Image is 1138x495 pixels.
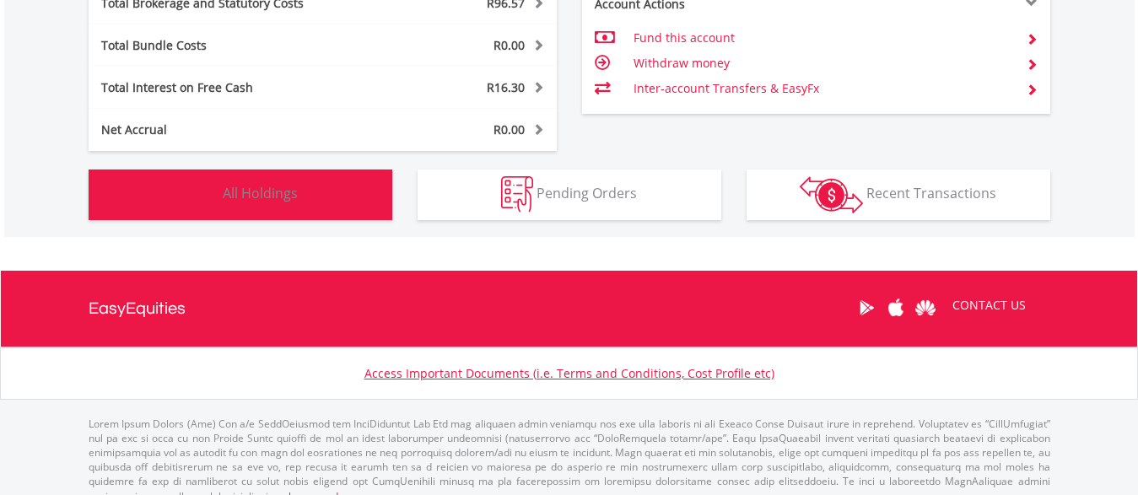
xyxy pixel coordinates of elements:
[223,184,298,202] span: All Holdings
[418,169,721,220] button: Pending Orders
[364,365,774,381] a: Access Important Documents (i.e. Terms and Conditions, Cost Profile etc)
[866,184,996,202] span: Recent Transactions
[89,121,362,138] div: Net Accrual
[493,121,525,137] span: R0.00
[89,79,362,96] div: Total Interest on Free Cash
[634,76,1012,101] td: Inter-account Transfers & EasyFx
[852,282,882,334] a: Google Play
[487,79,525,95] span: R16.30
[89,169,392,220] button: All Holdings
[800,176,863,213] img: transactions-zar-wht.png
[911,282,941,334] a: Huawei
[89,271,186,347] a: EasyEquities
[634,25,1012,51] td: Fund this account
[89,37,362,54] div: Total Bundle Costs
[634,51,1012,76] td: Withdraw money
[941,282,1038,329] a: CONTACT US
[493,37,525,53] span: R0.00
[882,282,911,334] a: Apple
[537,184,637,202] span: Pending Orders
[747,169,1050,220] button: Recent Transactions
[183,176,219,213] img: holdings-wht.png
[501,176,533,213] img: pending_instructions-wht.png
